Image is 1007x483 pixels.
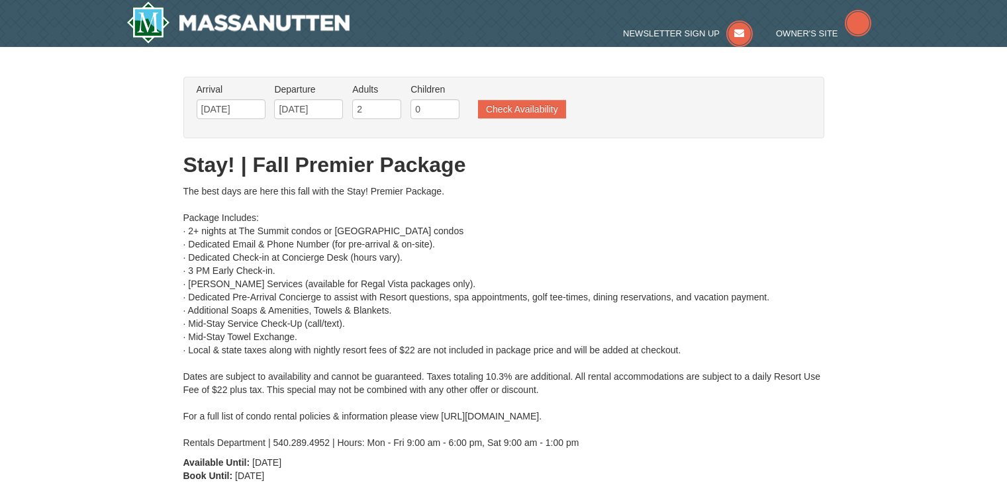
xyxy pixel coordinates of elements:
[623,28,720,38] span: Newsletter Sign Up
[478,100,566,118] button: Check Availability
[776,28,871,38] a: Owner's Site
[126,1,350,44] img: Massanutten Resort Logo
[274,83,343,96] label: Departure
[183,152,824,178] h1: Stay! | Fall Premier Package
[623,28,753,38] a: Newsletter Sign Up
[183,185,824,449] div: The best days are here this fall with the Stay! Premier Package. Package Includes: · 2+ nights at...
[252,457,281,468] span: [DATE]
[410,83,459,96] label: Children
[183,470,233,481] strong: Book Until:
[126,1,350,44] a: Massanutten Resort
[183,457,250,468] strong: Available Until:
[235,470,264,481] span: [DATE]
[776,28,838,38] span: Owner's Site
[352,83,401,96] label: Adults
[197,83,265,96] label: Arrival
